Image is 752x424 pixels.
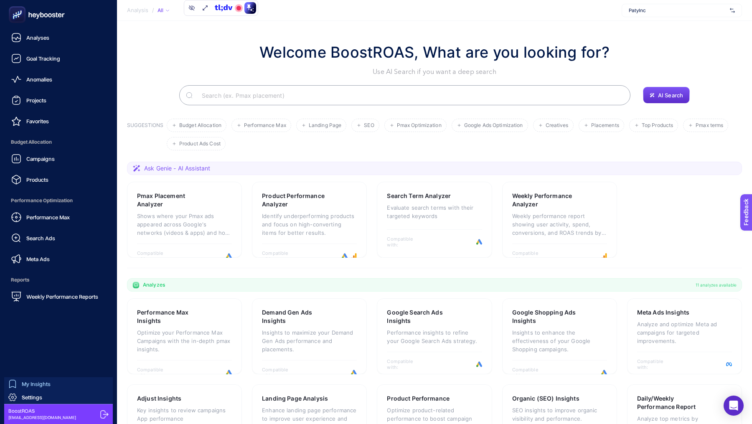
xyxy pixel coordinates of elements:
[5,3,32,9] span: Feedback
[127,298,242,374] a: Performance Max InsightsOptimize your Performance Max Campaigns with the in-depth pmax insights.C...
[512,406,607,423] p: SEO insights to improve organic visibility and performance.
[658,92,683,99] span: AI Search
[7,192,110,209] span: Performance Optimization
[377,298,492,374] a: Google Search Ads InsightsPerformance insights to refine your Google Search Ads strategy.Compatib...
[144,164,210,173] span: Ask Genie - AI Assistant
[696,122,723,129] span: Pmax terms
[512,394,579,403] h3: Organic (SEO) Insights
[7,150,110,167] a: Campaigns
[627,298,742,374] a: Meta Ads InsightsAnalyze and optimize Meta ad campaigns for targeted improvements.Compatible with:
[8,414,76,421] span: [EMAIL_ADDRESS][DOMAIN_NAME]
[464,122,523,129] span: Google Ads Optimization
[26,118,49,124] span: Favorites
[512,308,582,325] h3: Google Shopping Ads Insights
[512,250,550,262] span: Compatible with:
[143,282,165,288] span: Analyzes
[387,328,482,345] p: Performance insights to refine your Google Search Ads strategy.
[179,122,221,129] span: Budget Allocation
[8,408,76,414] span: BoostROAS
[262,212,357,237] p: Identify underperforming products and focus on high-converting items for better results.
[309,122,341,129] span: Landing Page
[26,76,52,83] span: Anomalies
[4,377,113,391] a: My Insights
[512,328,607,353] p: Insights to enhance the effectiveness of your Google Shopping campaigns.
[137,192,206,208] h3: Pmax Placement Analyzer
[22,381,51,387] span: My Insights
[262,250,300,262] span: Compatible with:
[244,122,286,129] span: Performance Max
[22,394,42,401] span: Settings
[512,367,550,378] span: Compatible with:
[137,406,232,423] p: Key insights to review campaigns App performance
[377,182,492,258] a: Search Term AnalyzerEvaluate search terms with their targeted keywordsCompatible with:
[629,7,727,14] span: PatyInc
[262,394,328,403] h3: Landing Page Analysis
[26,55,60,62] span: Goal Tracking
[127,182,242,258] a: Pmax Placement AnalyzerShows where your Pmax ads appeared across Google's networks (videos & apps...
[137,250,175,262] span: Compatible with:
[252,182,367,258] a: Product Performance AnalyzerIdentify underperforming products and focus on high-converting items ...
[26,155,55,162] span: Campaigns
[364,122,374,129] span: SEO
[152,7,154,13] span: /
[137,328,232,353] p: Optimize your Performance Max Campaigns with the in-depth pmax insights.
[262,328,357,353] p: Insights to maximize your Demand Gen Ads performance and placements.
[387,308,456,325] h3: Google Search Ads Insights
[26,235,55,241] span: Search Ads
[397,122,442,129] span: Pmax Optimization
[195,84,624,107] input: Search
[7,251,110,267] a: Meta Ads
[26,293,98,300] span: Weekly Performance Reports
[262,192,332,208] h3: Product Performance Analyzer
[696,282,737,288] span: 11 analyzes available
[137,308,206,325] h3: Performance Max Insights
[262,308,331,325] h3: Demand Gen Ads Insights
[127,122,163,150] h3: SUGGESTIONS
[643,87,690,104] button: AI Search
[502,298,617,374] a: Google Shopping Ads InsightsInsights to enhance the effectiveness of your Google Shopping campaig...
[7,134,110,150] span: Budget Allocation
[127,7,149,14] span: Analysis
[137,367,175,378] span: Compatible with:
[137,394,181,403] h3: Adjust Insights
[637,320,732,345] p: Analyze and optimize Meta ad campaigns for targeted improvements.
[637,358,675,370] span: Compatible with:
[387,358,424,370] span: Compatible with:
[7,92,110,109] a: Projects
[512,212,607,237] p: Weekly performance report showing user activity, spend, conversions, and ROAS trends by week.
[26,214,70,221] span: Performance Max
[387,203,482,220] p: Evaluate search terms with their targeted keywords
[7,288,110,305] a: Weekly Performance Reports
[7,29,110,46] a: Analyses
[137,212,232,237] p: Shows where your Pmax ads appeared across Google's networks (videos & apps) and how each placemen...
[546,122,569,129] span: Creatives
[387,236,424,248] span: Compatible with:
[637,308,689,317] h3: Meta Ads Insights
[724,396,744,416] div: Open Intercom Messenger
[252,298,367,374] a: Demand Gen Ads InsightsInsights to maximize your Demand Gen Ads performance and placements.Compat...
[179,141,221,147] span: Product Ads Cost
[259,41,610,63] h1: Welcome BoostROAS, What are you looking for?
[262,367,300,378] span: Compatible with:
[591,122,619,129] span: Placements
[637,394,707,411] h3: Daily/Weekly Performance Report
[7,272,110,288] span: Reports
[512,192,582,208] h3: Weekly Performance Analyzer
[7,209,110,226] a: Performance Max
[7,113,110,129] a: Favorites
[730,6,735,15] img: svg%3e
[7,230,110,246] a: Search Ads
[26,176,48,183] span: Products
[4,391,113,404] a: Settings
[502,182,617,258] a: Weekly Performance AnalyzerWeekly performance report showing user activity, spend, conversions, a...
[158,7,169,14] div: All
[26,34,49,41] span: Analyses
[259,67,610,77] p: Use AI Search if you want a deep search
[26,97,46,104] span: Projects
[7,171,110,188] a: Products
[7,50,110,67] a: Goal Tracking
[642,122,673,129] span: Top Products
[387,192,451,200] h3: Search Term Analyzer
[26,256,50,262] span: Meta Ads
[387,394,450,403] h3: Product Performance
